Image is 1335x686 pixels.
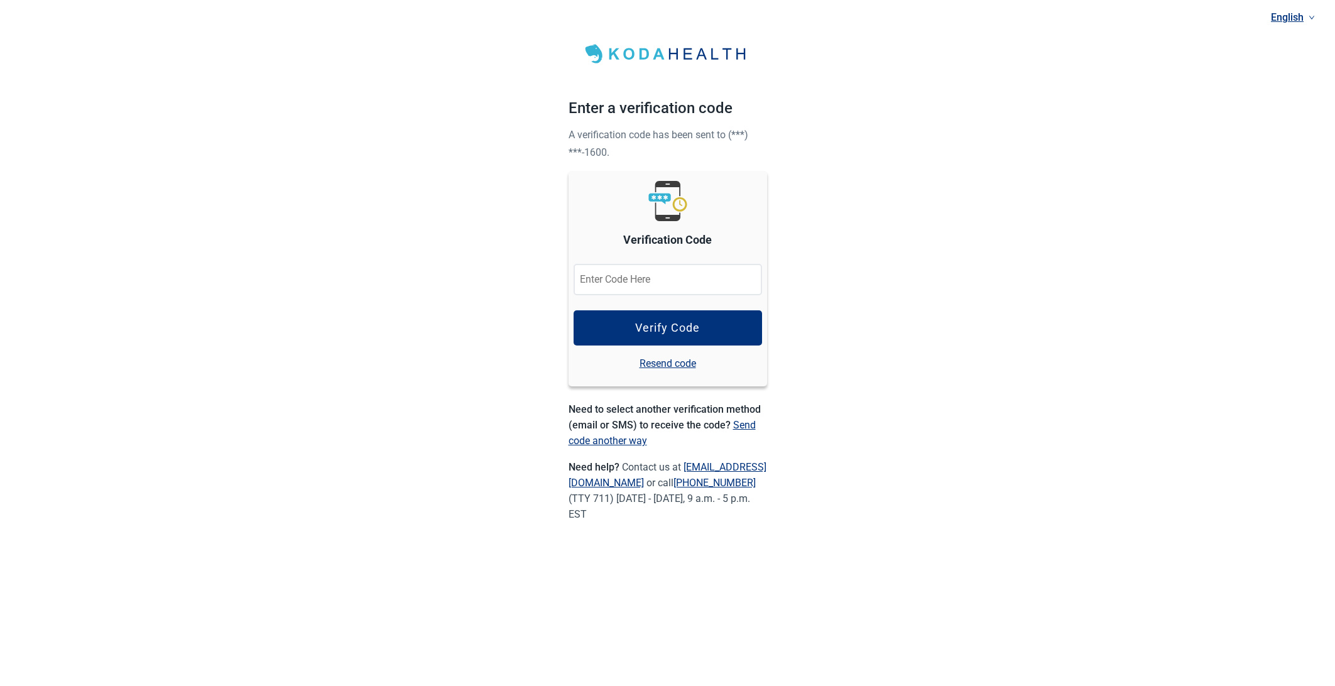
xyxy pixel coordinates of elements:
main: Main content [569,15,767,547]
a: Current language: English [1266,7,1320,28]
a: Resend code [640,356,696,371]
span: or call (TTY 711) [569,477,756,504]
img: Koda Health [578,40,756,68]
span: Need to select another verification method (email or SMS) to receive the code? [569,403,761,431]
a: [PHONE_NUMBER] [673,477,756,489]
div: Verify Code [635,322,700,334]
label: Verification Code [623,231,712,249]
span: A verification code has been sent to (***) ***-1600. [569,129,748,158]
input: Enter Code Here [574,264,762,295]
h1: Enter a verification code [569,97,767,126]
span: Contact us at [569,461,766,489]
button: Verify Code [574,310,762,346]
span: Need help? [569,461,622,473]
a: [EMAIL_ADDRESS][DOMAIN_NAME] [569,461,766,489]
span: down [1309,14,1315,21]
span: [DATE] - [DATE], 9 a.m. - 5 p.m. EST [569,493,750,520]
